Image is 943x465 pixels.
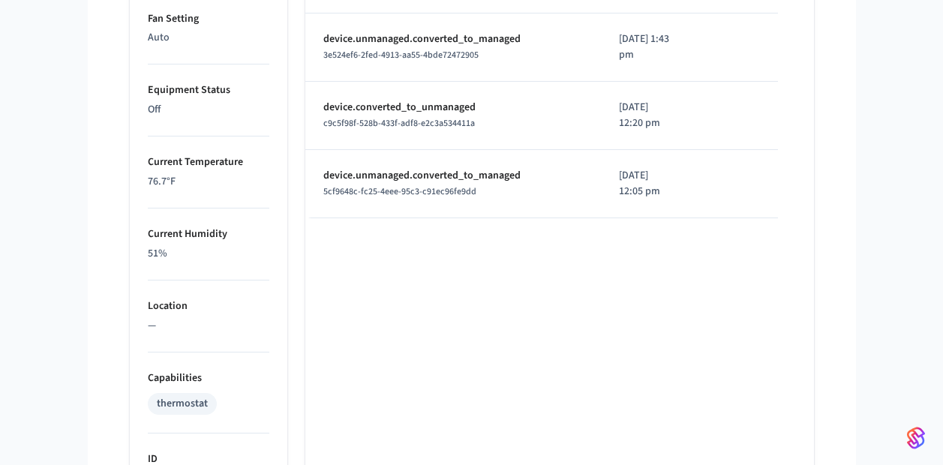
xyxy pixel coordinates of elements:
p: 76.7 °F [148,174,269,190]
p: Fan Setting [148,11,269,27]
p: Current Humidity [148,226,269,242]
p: device.converted_to_unmanaged [323,100,583,115]
img: SeamLogoGradient.69752ec5.svg [907,426,925,450]
p: device.unmanaged.converted_to_managed [323,168,583,184]
p: Location [148,298,269,314]
span: 3e524ef6-2fed-4913-aa55-4bde72472905 [323,49,479,61]
p: 51% [148,246,269,262]
p: Capabilities [148,370,269,386]
p: Off [148,102,269,118]
p: — [148,318,269,334]
p: [DATE] 12:20 pm [619,100,673,131]
p: Current Temperature [148,154,269,170]
p: Auto [148,30,269,46]
span: 5cf9648c-fc25-4eee-95c3-c91ec96fe9dd [323,185,476,198]
p: device.unmanaged.converted_to_managed [323,31,583,47]
p: [DATE] 1:43 pm [619,31,673,63]
p: [DATE] 12:05 pm [619,168,673,199]
div: thermostat [157,396,208,412]
span: c9c5f98f-528b-433f-adf8-e2c3a534411a [323,117,475,130]
p: Equipment Status [148,82,269,98]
